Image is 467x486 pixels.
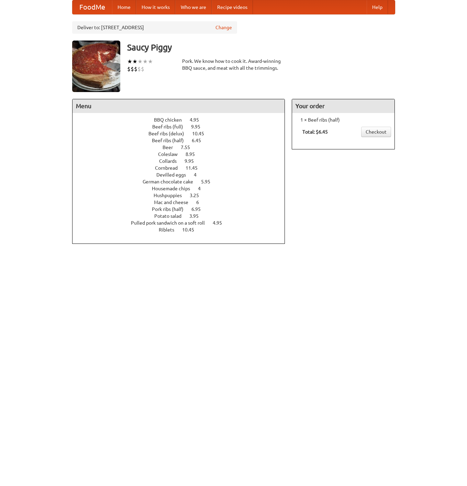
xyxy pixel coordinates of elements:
[182,58,285,71] div: Pork. We know how to cook it. Award-winning BBQ sauce, and meat with all the trimmings.
[152,124,213,129] a: Beef ribs (full) 9.95
[192,131,211,136] span: 10.45
[154,193,189,198] span: Hushpuppies
[152,124,190,129] span: Beef ribs (full)
[143,58,148,65] li: ★
[192,138,208,143] span: 6.45
[136,0,175,14] a: How it works
[72,21,237,34] div: Deliver to: [STREET_ADDRESS]
[154,200,195,205] span: Mac and cheese
[127,65,131,73] li: $
[186,165,204,171] span: 11.45
[152,138,191,143] span: Beef ribs (half)
[191,124,207,129] span: 9.95
[127,58,132,65] li: ★
[156,172,193,178] span: Devilled eggs
[181,145,197,150] span: 7.55
[191,206,208,212] span: 6.95
[154,213,211,219] a: Potato salad 3.95
[158,151,208,157] a: Coleslaw 8.95
[73,0,112,14] a: FoodMe
[198,186,208,191] span: 4
[185,158,201,164] span: 9.95
[175,0,212,14] a: Who we are
[201,179,217,184] span: 5.95
[137,58,143,65] li: ★
[182,227,201,233] span: 10.45
[154,213,188,219] span: Potato salad
[143,179,223,184] a: German chocolate cake 5.95
[127,41,395,54] h3: Saucy Piggy
[154,117,212,123] a: BBQ chicken 4.95
[190,117,206,123] span: 4.95
[158,151,185,157] span: Coleslaw
[292,99,394,113] h4: Your order
[154,200,212,205] a: Mac and cheese 6
[132,58,137,65] li: ★
[152,206,190,212] span: Pork ribs (half)
[154,117,189,123] span: BBQ chicken
[131,220,235,226] a: Pulled pork sandwich on a soft roll 4.95
[131,65,134,73] li: $
[152,186,197,191] span: Housemade chips
[215,24,232,31] a: Change
[131,220,212,226] span: Pulled pork sandwich on a soft roll
[163,145,180,150] span: Beer
[302,129,328,135] b: Total: $6.45
[212,0,253,14] a: Recipe videos
[155,165,185,171] span: Cornbread
[112,0,136,14] a: Home
[213,220,229,226] span: 4.95
[155,165,210,171] a: Cornbread 11.45
[154,193,212,198] a: Hushpuppies 3.25
[148,131,217,136] a: Beef ribs (delux) 10.45
[143,179,200,184] span: German chocolate cake
[159,158,207,164] a: Collards 9.95
[152,138,214,143] a: Beef ribs (half) 6.45
[361,127,391,137] a: Checkout
[134,65,137,73] li: $
[152,206,213,212] a: Pork ribs (half) 6.95
[194,172,203,178] span: 4
[72,41,120,92] img: angular.jpg
[148,58,153,65] li: ★
[189,213,205,219] span: 3.95
[141,65,144,73] li: $
[186,151,202,157] span: 8.95
[190,193,206,198] span: 3.25
[156,172,209,178] a: Devilled eggs 4
[148,131,191,136] span: Beef ribs (delux)
[137,65,141,73] li: $
[296,116,391,123] li: 1 × Beef ribs (half)
[159,227,207,233] a: Riblets 10.45
[159,158,184,164] span: Collards
[73,99,285,113] h4: Menu
[152,186,213,191] a: Housemade chips 4
[163,145,203,150] a: Beer 7.55
[367,0,388,14] a: Help
[159,227,181,233] span: Riblets
[196,200,206,205] span: 6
